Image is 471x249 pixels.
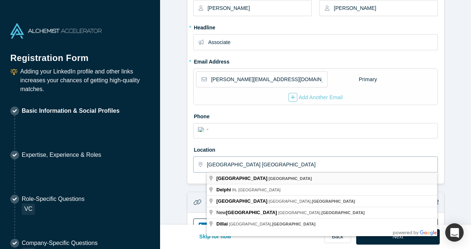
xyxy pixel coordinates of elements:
[22,151,101,159] p: Expertise, Experience & Roles
[22,203,35,215] div: VC
[288,93,343,102] button: Add Another Email
[20,67,150,94] p: Adding your LinkedIn profile and other links increases your chances of getting high-quality matches.
[206,197,243,207] h3: Social Links
[22,239,98,248] p: Company-Specific Questions
[324,230,351,243] a: Back
[216,187,231,192] span: Delphi
[272,222,316,226] span: [GEOGRAPHIC_DATA]
[321,210,365,215] span: [GEOGRAPHIC_DATA]
[226,210,277,215] span: [GEOGRAPHIC_DATA]
[229,222,315,226] span: [GEOGRAPHIC_DATA],
[216,210,278,215] span: New
[10,23,102,39] img: Alchemist Accelerator Logo
[269,199,355,203] span: [GEOGRAPHIC_DATA],
[312,199,355,203] span: [GEOGRAPHIC_DATA]
[356,229,440,245] button: Next
[358,73,378,86] div: Primary
[193,144,438,154] label: Location
[22,195,85,203] p: Role-Specific Questions
[193,21,438,32] label: Headline
[232,188,281,192] span: IN, [GEOGRAPHIC_DATA]
[278,210,365,215] span: [GEOGRAPHIC_DATA],
[216,221,228,227] span: Dillai
[427,198,439,207] p: 2/2
[10,44,150,65] h1: Registration Form
[192,229,239,245] button: Skip for now
[207,157,437,172] input: Enter a location
[216,198,268,204] span: [GEOGRAPHIC_DATA]
[216,176,268,181] span: [GEOGRAPHIC_DATA]
[269,176,312,181] span: [GEOGRAPHIC_DATA]
[193,55,230,66] label: Email Address
[193,110,438,120] label: Phone
[208,35,438,50] input: Partner, CEO
[22,107,120,115] p: Basic Information & Social Profiles
[199,223,208,231] img: LinkedIn icon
